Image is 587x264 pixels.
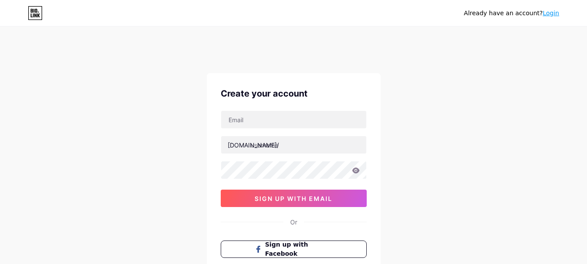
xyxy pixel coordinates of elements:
[290,217,297,227] div: Or
[221,136,366,154] input: username
[464,9,559,18] div: Already have an account?
[221,190,367,207] button: sign up with email
[228,140,279,150] div: [DOMAIN_NAME]/
[221,87,367,100] div: Create your account
[265,240,332,258] span: Sign up with Facebook
[543,10,559,17] a: Login
[221,241,367,258] button: Sign up with Facebook
[221,111,366,128] input: Email
[255,195,332,202] span: sign up with email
